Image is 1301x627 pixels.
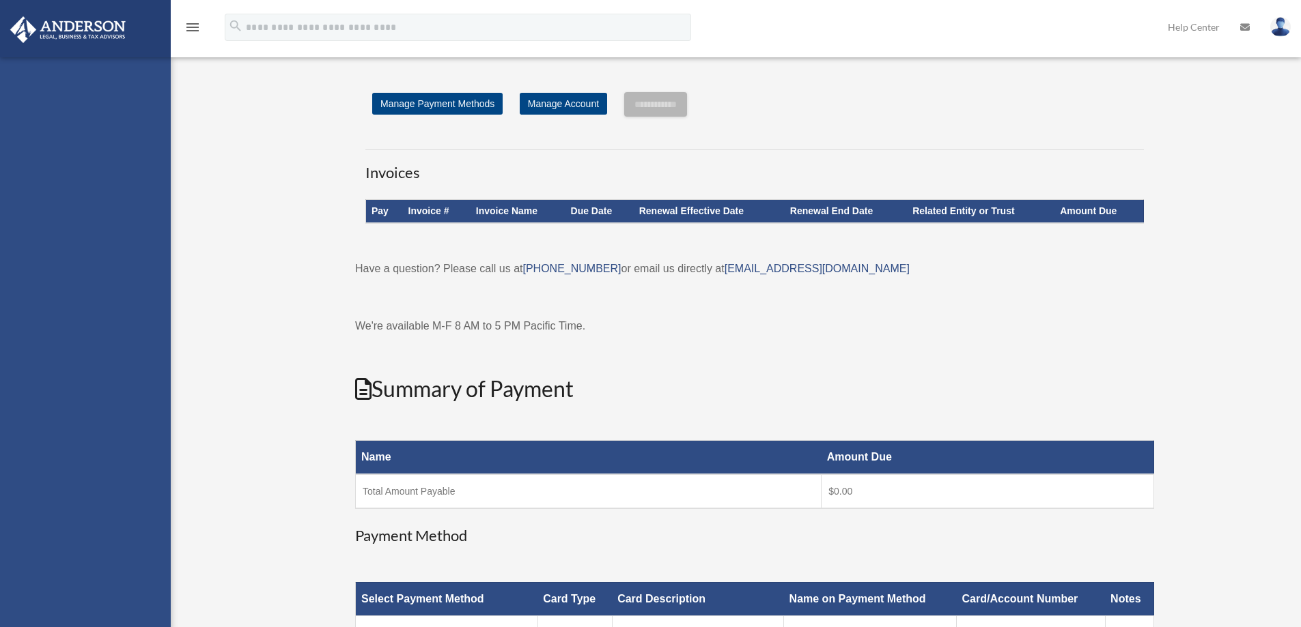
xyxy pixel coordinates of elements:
[366,200,403,223] th: Pay
[537,582,612,615] th: Card Type
[522,263,621,274] a: [PHONE_NUMBER]
[1270,17,1291,37] img: User Pic
[355,317,1154,336] p: We're available M-F 8 AM to 5 PM Pacific Time.
[403,200,471,223] th: Invoice #
[612,582,783,615] th: Card Description
[957,582,1106,615] th: Card/Account Number
[356,441,822,475] th: Name
[1054,200,1143,223] th: Amount Due
[184,24,201,35] a: menu
[785,200,907,223] th: Renewal End Date
[822,474,1154,508] td: $0.00
[725,263,910,274] a: [EMAIL_ADDRESS][DOMAIN_NAME]
[228,18,243,33] i: search
[1105,582,1153,615] th: Notes
[356,474,822,508] td: Total Amount Payable
[355,374,1154,405] h2: Summary of Payment
[907,200,1054,223] th: Related Entity or Trust
[184,19,201,35] i: menu
[784,582,957,615] th: Name on Payment Method
[356,582,538,615] th: Select Payment Method
[365,149,1144,184] h3: Invoices
[822,441,1154,475] th: Amount Due
[471,200,565,223] th: Invoice Name
[520,93,607,115] a: Manage Account
[372,93,503,115] a: Manage Payment Methods
[634,200,785,223] th: Renewal Effective Date
[355,525,1154,546] h3: Payment Method
[565,200,634,223] th: Due Date
[355,259,1154,278] p: Have a question? Please call us at or email us directly at
[6,16,130,43] img: Anderson Advisors Platinum Portal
